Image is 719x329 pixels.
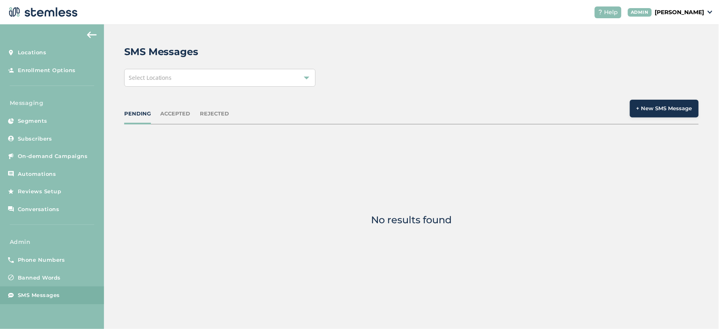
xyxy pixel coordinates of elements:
[18,49,47,57] span: Locations
[18,135,52,143] span: Subscribers
[371,215,452,225] p: No results found
[129,74,172,81] span: Select Locations
[18,117,47,125] span: Segments
[18,274,61,282] span: Banned Words
[636,105,692,113] span: + New SMS Message
[655,8,704,17] p: [PERSON_NAME]
[87,32,97,38] img: icon-arrow-back-accent-c549486e.svg
[679,290,719,329] iframe: Chat Widget
[18,291,60,299] span: SMS Messages
[200,110,229,118] div: REJECTED
[18,152,88,160] span: On-demand Campaigns
[708,11,713,14] img: icon_down-arrow-small-66adaf34.svg
[124,110,151,118] div: PENDING
[161,110,191,118] div: ACCEPTED
[18,188,62,196] span: Reviews Setup
[598,10,603,15] img: icon-help-white-03924b79.svg
[18,170,56,178] span: Automations
[630,100,699,117] button: + New SMS Message
[18,205,59,214] span: Conversations
[628,8,652,17] div: ADMIN
[6,4,78,20] img: logo-dark-0685b13c.svg
[18,66,76,75] span: Enrollment Options
[18,256,65,264] span: Phone Numbers
[124,45,199,59] h2: SMS Messages
[604,8,618,17] span: Help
